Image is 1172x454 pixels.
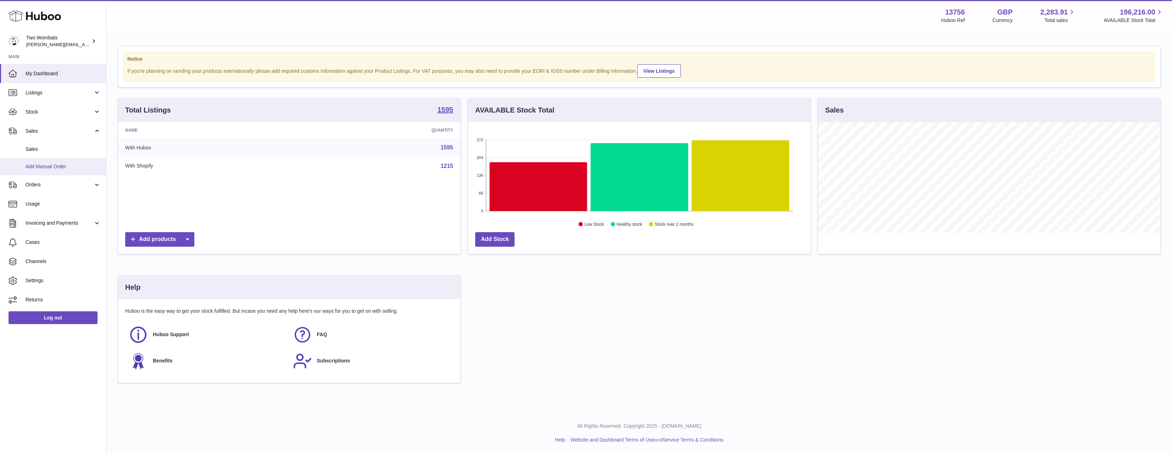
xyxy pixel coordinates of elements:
span: Settings [26,277,101,284]
a: Service Terms & Conditions [662,437,723,443]
a: 1595 [438,106,454,115]
h3: AVAILABLE Stock Total [475,105,554,115]
span: Sales [26,146,101,153]
span: Channels [26,258,101,265]
span: 2,283.91 [1040,7,1068,17]
a: Add products [125,232,194,247]
a: 196,216.00 AVAILABLE Stock Total [1104,7,1163,24]
text: 68 [479,191,483,195]
td: With Huboo [118,138,302,157]
a: 2,283.91 Total sales [1040,7,1076,24]
div: Huboo Ref [941,17,965,24]
a: FAQ [293,325,450,344]
text: Healthy stock [617,222,643,227]
span: AVAILABLE Stock Total [1104,17,1163,24]
text: Low Stock [584,222,604,227]
p: Huboo is the easy way to get your stock fulfilled. But incase you need any help here's our ways f... [125,308,453,314]
text: 136 [477,173,483,177]
p: All Rights Reserved. Copyright 2025 - [DOMAIN_NAME] [112,423,1166,430]
a: Add Stock [475,232,515,247]
text: 272 [477,138,483,142]
th: Name [118,122,302,138]
a: Benefits [129,351,286,371]
span: Usage [26,201,101,207]
a: 1595 [440,144,453,151]
span: Subscriptions [317,357,350,364]
span: My Dashboard [26,70,101,77]
text: Stock over 2 months [655,222,693,227]
h3: Total Listings [125,105,171,115]
a: Help [555,437,565,443]
a: View Listings [637,64,681,78]
span: 196,216.00 [1120,7,1155,17]
img: alan@twowombats.com [9,36,19,47]
a: 1215 [440,163,453,169]
span: Huboo Support [153,331,189,338]
strong: Notice [127,56,1151,62]
span: Add Manual Order [26,163,101,170]
span: Returns [26,296,101,303]
div: Two Wombats [26,34,90,48]
span: Total sales [1044,17,1076,24]
span: Orders [26,181,93,188]
span: Invoicing and Payments [26,220,93,226]
span: Sales [26,128,93,135]
div: If you're planning on sending your products internationally please add required customs informati... [127,63,1151,78]
span: Cases [26,239,101,246]
span: Stock [26,109,93,115]
a: Huboo Support [129,325,286,344]
span: Listings [26,89,93,96]
a: Website and Dashboard Terms of Use [571,437,654,443]
td: With Shopify [118,157,302,175]
strong: 1595 [438,106,454,113]
th: Quantity [302,122,460,138]
span: Benefits [153,357,172,364]
text: 204 [477,155,483,160]
div: Currency [993,17,1013,24]
h3: Help [125,283,140,292]
strong: GBP [997,7,1012,17]
a: Subscriptions [293,351,450,371]
a: Log out [9,311,98,324]
span: FAQ [317,331,327,338]
li: and [568,437,723,443]
span: [PERSON_NAME][EMAIL_ADDRESS][DOMAIN_NAME] [26,42,142,47]
h3: Sales [825,105,844,115]
strong: 13756 [945,7,965,17]
text: 0 [481,209,483,213]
